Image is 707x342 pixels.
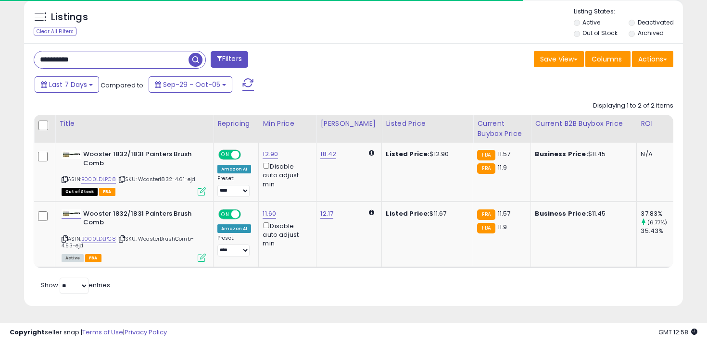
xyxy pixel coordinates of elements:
span: Compared to: [101,81,145,90]
span: All listings currently available for purchase on Amazon [62,254,84,262]
span: 11.9 [498,163,507,172]
div: Repricing [217,119,254,129]
div: ROI [641,119,676,129]
a: 12.90 [263,149,278,159]
span: | SKU: Wooster1832-4.61-ejd [117,175,196,183]
button: Sep-29 - Oct-05 [149,76,232,93]
div: seller snap | | [10,328,167,337]
small: FBA [477,150,495,160]
div: Listed Price [386,119,469,129]
a: Privacy Policy [125,328,167,337]
img: 31+SjKDaAsL._SL40_.jpg [62,209,81,218]
button: Save View [534,51,584,67]
div: [PERSON_NAME] [320,119,378,129]
div: Amazon AI [217,165,251,173]
span: 11.57 [498,149,511,159]
small: FBA [477,163,495,174]
span: Show: entries [41,281,110,290]
span: Last 7 Days [49,80,87,89]
div: $11.45 [535,209,629,218]
div: $12.90 [386,150,466,159]
button: Filters [211,51,248,68]
small: (6.77%) [647,219,668,226]
strong: Copyright [10,328,45,337]
div: ASIN: [62,209,206,261]
b: Business Price: [535,149,588,159]
span: All listings that are currently out of stock and unavailable for purchase on Amazon [62,188,98,196]
img: 31+SjKDaAsL._SL40_.jpg [62,150,81,159]
a: 18.42 [320,149,336,159]
div: $11.45 [535,150,629,159]
p: Listing States: [574,7,683,16]
b: Business Price: [535,209,588,218]
label: Active [582,18,600,26]
div: Preset: [217,235,251,256]
div: Displaying 1 to 2 of 2 items [593,101,673,110]
div: Disable auto adjust min [263,161,309,189]
span: FBA [85,254,101,262]
div: Title [59,119,209,129]
button: Last 7 Days [35,76,99,93]
span: 2025-10-13 12:58 GMT [658,328,697,337]
b: Listed Price: [386,209,429,218]
span: Columns [592,54,622,64]
label: Deactivated [638,18,674,26]
div: N/A [641,150,672,159]
div: Current B2B Buybox Price [535,119,632,129]
span: FBA [99,188,115,196]
div: Preset: [217,175,251,197]
h5: Listings [51,11,88,24]
a: Terms of Use [82,328,123,337]
label: Archived [638,29,664,37]
div: ASIN: [62,150,206,195]
span: OFF [240,210,255,218]
a: B000LDLPC8 [81,175,116,183]
span: 11.9 [498,222,507,232]
button: Columns [585,51,631,67]
a: B000LDLPC8 [81,235,116,243]
a: 12.17 [320,209,333,219]
b: Listed Price: [386,149,429,159]
div: Amazon AI [217,224,251,233]
span: 11.57 [498,209,511,218]
label: Out of Stock [582,29,618,37]
b: Wooster 1832/1831 Painters Brush Comb [83,150,200,170]
div: $11.67 [386,209,466,218]
small: FBA [477,209,495,220]
button: Actions [632,51,673,67]
div: Disable auto adjust min [263,220,309,248]
small: FBA [477,223,495,233]
span: OFF [240,151,255,159]
div: Current Buybox Price [477,119,527,139]
span: Sep-29 - Oct-05 [163,80,220,89]
div: Clear All Filters [34,27,76,36]
span: ON [219,210,231,218]
div: Min Price [263,119,312,129]
span: | SKU: WoosterBrushComb-4.53-ejd [62,235,194,249]
span: ON [219,151,231,159]
div: 37.83% [641,209,680,218]
b: Wooster 1832/1831 Painters Brush Comb [83,209,200,230]
a: 11.60 [263,209,276,219]
div: 35.43% [641,227,680,235]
